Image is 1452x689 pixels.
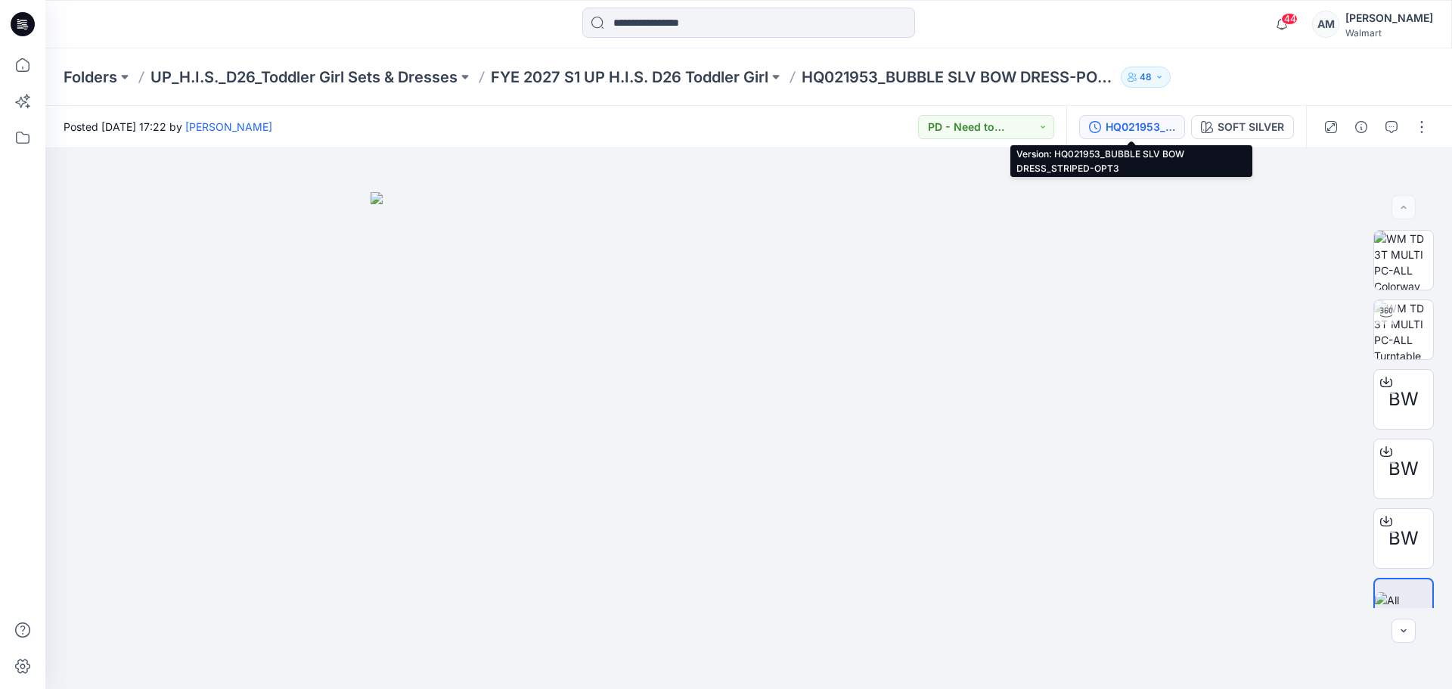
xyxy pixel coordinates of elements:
[1345,9,1433,27] div: [PERSON_NAME]
[1388,455,1419,483] span: BW
[1218,119,1284,135] div: SOFT SILVER
[1191,115,1294,139] button: SOFT SILVER
[1374,300,1433,359] img: WM TD 3T MULTI PC-ALL Turntable with Avatar
[491,67,768,88] a: FYE 2027 S1 UP H.I.S. D26 Toddler Girl
[1121,67,1171,88] button: 48
[64,119,272,135] span: Posted [DATE] 17:22 by
[1388,525,1419,552] span: BW
[64,67,117,88] a: Folders
[1079,115,1185,139] button: HQ021953_BUBBLE SLV BOW DRESS_STRIPED-OPT3
[1106,119,1175,135] div: HQ021953_BUBBLE SLV BOW DRESS_STRIPED-OPT3
[1388,386,1419,413] span: BW
[1140,69,1152,85] p: 48
[1375,592,1432,624] img: All colorways
[1374,231,1433,290] img: WM TD 3T MULTI PC-ALL Colorway wo Avatar
[185,120,272,133] a: [PERSON_NAME]
[802,67,1115,88] p: HQ021953_BUBBLE SLV BOW DRESS-POPLIN
[1345,27,1433,39] div: Walmart
[1349,115,1373,139] button: Details
[150,67,458,88] a: UP_H.I.S._D26_Toddler Girl Sets & Dresses
[1312,11,1339,38] div: AM
[1281,13,1298,25] span: 44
